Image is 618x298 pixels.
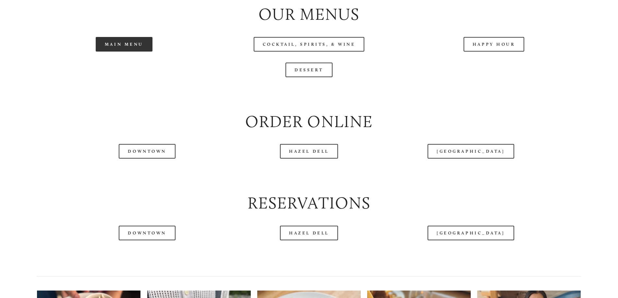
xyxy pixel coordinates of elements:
[119,226,175,240] a: Downtown
[37,110,581,133] h2: Order Online
[37,192,581,215] h2: Reservations
[428,144,514,159] a: [GEOGRAPHIC_DATA]
[428,226,514,240] a: [GEOGRAPHIC_DATA]
[119,144,175,159] a: Downtown
[280,144,338,159] a: Hazel Dell
[285,63,333,77] a: Dessert
[280,226,338,240] a: Hazel Dell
